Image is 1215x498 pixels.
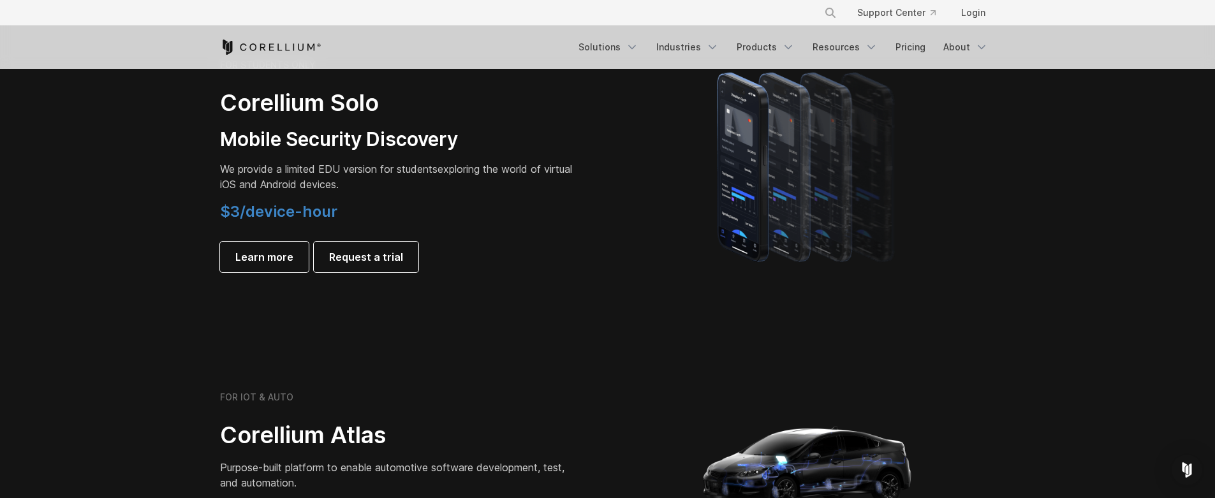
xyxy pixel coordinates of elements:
[220,461,564,489] span: Purpose-built platform to enable automotive software development, test, and automation.
[220,89,577,117] h2: Corellium Solo
[571,36,996,59] div: Navigation Menu
[571,36,646,59] a: Solutions
[220,128,577,152] h3: Mobile Security Discovery
[951,1,996,24] a: Login
[805,36,885,59] a: Resources
[819,1,842,24] button: Search
[888,36,933,59] a: Pricing
[314,242,418,272] a: Request a trial
[220,202,337,221] span: $3/device-hour
[936,36,996,59] a: About
[729,36,802,59] a: Products
[847,1,946,24] a: Support Center
[649,36,726,59] a: Industries
[220,392,293,403] h6: FOR IOT & AUTO
[220,163,438,175] span: We provide a limited EDU version for students
[220,40,321,55] a: Corellium Home
[329,249,403,265] span: Request a trial
[235,249,293,265] span: Learn more
[1172,455,1202,485] div: Open Intercom Messenger
[691,54,924,277] img: A lineup of four iPhone models becoming more gradient and blurred
[220,421,577,450] h2: Corellium Atlas
[220,242,309,272] a: Learn more
[809,1,996,24] div: Navigation Menu
[220,161,577,192] p: exploring the world of virtual iOS and Android devices.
